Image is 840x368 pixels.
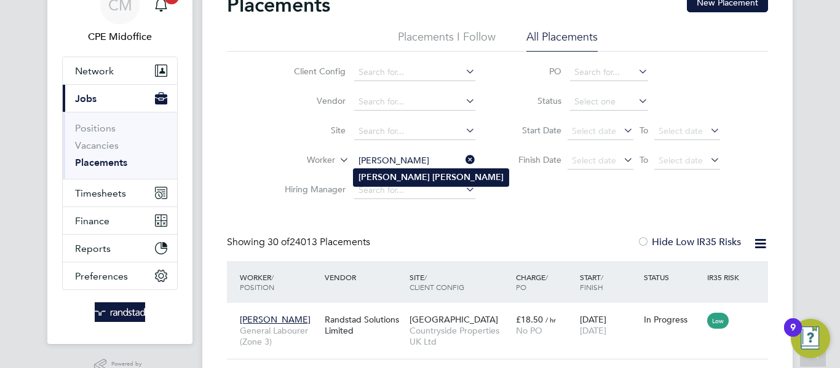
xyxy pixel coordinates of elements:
[63,85,177,112] button: Jobs
[240,314,311,325] span: [PERSON_NAME]
[636,122,652,138] span: To
[545,315,556,324] span: / hr
[63,235,177,262] button: Reports
[704,266,747,288] div: IR35 Risk
[707,313,729,329] span: Low
[322,266,406,288] div: Vendor
[398,29,496,52] li: Placements I Follow
[506,66,561,77] label: PO
[506,95,561,106] label: Status
[354,93,475,111] input: Search for...
[240,325,319,347] span: General Labourer (Zone 3)
[636,152,652,168] span: To
[526,29,598,52] li: All Placements
[62,302,178,322] a: Go to home page
[641,266,705,288] div: Status
[359,172,430,182] b: [PERSON_NAME]
[580,325,606,336] span: [DATE]
[644,314,702,325] div: In Progress
[275,95,346,106] label: Vendor
[790,327,796,343] div: 9
[75,65,114,77] span: Network
[75,122,116,134] a: Positions
[264,154,335,166] label: Worker
[63,112,177,179] div: Jobs
[267,236,370,248] span: 24013 Placements
[75,215,109,227] span: Finance
[75,243,111,254] span: Reports
[75,93,97,104] span: Jobs
[95,302,146,322] img: randstad-logo-retina.png
[75,270,128,282] span: Preferences
[572,125,616,136] span: Select date
[580,272,603,292] span: / Finish
[516,325,542,336] span: No PO
[75,187,126,199] span: Timesheets
[406,266,513,298] div: Site
[354,152,475,170] input: Search for...
[267,236,290,248] span: 30 of
[354,182,475,199] input: Search for...
[410,325,510,347] span: Countryside Properties UK Ltd
[63,207,177,234] button: Finance
[63,57,177,84] button: Network
[275,66,346,77] label: Client Config
[659,155,703,166] span: Select date
[432,172,504,182] b: [PERSON_NAME]
[570,64,648,81] input: Search for...
[637,236,741,248] label: Hide Low IR35 Risks
[513,266,577,298] div: Charge
[75,157,127,168] a: Placements
[240,272,274,292] span: / Position
[322,308,406,342] div: Randstad Solutions Limited
[75,139,119,151] a: Vacancies
[410,314,498,325] span: [GEOGRAPHIC_DATA]
[237,307,768,318] a: [PERSON_NAME]General Labourer (Zone 3)Randstad Solutions Limited[GEOGRAPHIC_DATA]Countryside Prop...
[227,236,373,249] div: Showing
[577,308,641,342] div: [DATE]
[570,93,648,111] input: Select one
[63,262,177,289] button: Preferences
[506,154,561,165] label: Finish Date
[516,272,548,292] span: / PO
[237,266,322,298] div: Worker
[354,123,475,140] input: Search for...
[659,125,703,136] span: Select date
[577,266,641,298] div: Start
[275,184,346,195] label: Hiring Manager
[516,314,543,325] span: £18.50
[354,64,475,81] input: Search for...
[62,29,178,44] span: CPE Midoffice
[506,125,561,136] label: Start Date
[791,319,830,358] button: Open Resource Center, 9 new notifications
[410,272,464,292] span: / Client Config
[275,125,346,136] label: Site
[572,155,616,166] span: Select date
[63,179,177,206] button: Timesheets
